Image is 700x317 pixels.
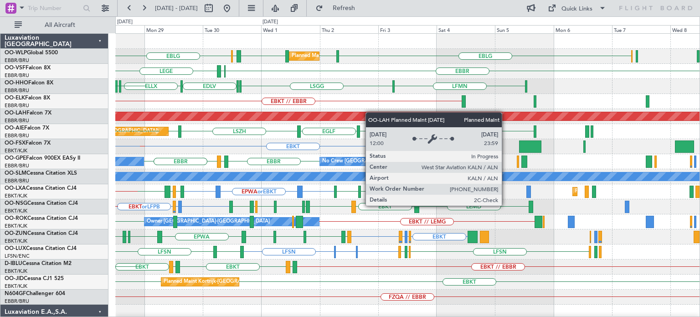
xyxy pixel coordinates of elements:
a: LFSN/ENC [5,253,30,260]
div: Thu 2 [320,25,378,33]
a: EBBR/BRU [5,57,29,64]
span: OO-FSX [5,140,26,146]
a: OO-ELKFalcon 8X [5,95,50,101]
span: Refresh [325,5,363,11]
span: OO-ROK [5,216,27,221]
span: [DATE] - [DATE] [155,4,198,12]
a: EBBR/BRU [5,87,29,94]
div: Tue 7 [612,25,670,33]
a: OO-NSGCessna Citation CJ4 [5,201,78,206]
a: OO-LXACessna Citation CJ4 [5,186,77,191]
a: N604GFChallenger 604 [5,291,65,296]
span: D-IBLU [5,261,22,266]
a: OO-ROKCessna Citation CJ4 [5,216,78,221]
span: OO-LAH [5,110,26,116]
span: OO-AIE [5,125,24,131]
a: EBKT/KJK [5,283,27,290]
span: OO-WLP [5,50,27,56]
div: [DATE] [117,18,133,26]
a: OO-WLPGlobal 5500 [5,50,58,56]
a: OO-SLMCessna Citation XLS [5,171,77,176]
a: EBKT/KJK [5,223,27,229]
a: OO-AIEFalcon 7X [5,125,49,131]
span: OO-HHO [5,80,28,86]
a: EBBR/BRU [5,298,29,305]
div: Planned Maint Milan (Linate) [292,49,357,63]
span: OO-ELK [5,95,25,101]
span: OO-JID [5,276,24,281]
span: OO-GPE [5,156,26,161]
div: Tue 30 [203,25,261,33]
a: D-IBLUCessna Citation M2 [5,261,72,266]
span: OO-LUX [5,246,26,251]
span: OO-ZUN [5,231,27,236]
a: OO-FSXFalcon 7X [5,140,51,146]
a: OO-LAHFalcon 7X [5,110,51,116]
a: EBBR/BRU [5,72,29,79]
a: EBKT/KJK [5,208,27,214]
div: Wed 1 [261,25,319,33]
span: OO-VSF [5,65,26,71]
div: Sat 4 [437,25,495,33]
a: OO-HHOFalcon 8X [5,80,53,86]
a: EBKT/KJK [5,268,27,275]
a: EBKT/KJK [5,147,27,154]
div: Fri 3 [378,25,437,33]
a: EBBR/BRU [5,162,29,169]
div: Mon 29 [144,25,203,33]
button: Refresh [311,1,366,16]
a: OO-ZUNCessna Citation CJ4 [5,231,78,236]
a: OO-GPEFalcon 900EX EASy II [5,156,80,161]
div: Sun 5 [495,25,553,33]
a: EBBR/BRU [5,117,29,124]
div: No Crew [GEOGRAPHIC_DATA] ([GEOGRAPHIC_DATA] National) [322,155,475,168]
a: EBBR/BRU [5,102,29,109]
a: EBKT/KJK [5,238,27,244]
button: All Aircraft [10,18,99,32]
button: Quick Links [543,1,611,16]
a: EBBR/BRU [5,177,29,184]
div: [DATE] [262,18,278,26]
a: EBBR/BRU [5,132,29,139]
div: Planned Maint Kortrijk-[GEOGRAPHIC_DATA] [575,185,681,198]
span: All Aircraft [24,22,96,28]
div: Quick Links [561,5,592,14]
a: OO-JIDCessna CJ1 525 [5,276,64,281]
div: Owner [GEOGRAPHIC_DATA]-[GEOGRAPHIC_DATA] [147,215,270,229]
span: OO-SLM [5,171,26,176]
a: OO-LUXCessna Citation CJ4 [5,246,77,251]
input: Trip Number [28,1,80,15]
span: OO-NSG [5,201,27,206]
a: OO-VSFFalcon 8X [5,65,51,71]
span: N604GF [5,291,26,296]
span: OO-LXA [5,186,26,191]
div: Mon 6 [554,25,612,33]
div: Planned Maint Kortrijk-[GEOGRAPHIC_DATA] [164,275,270,289]
a: EBKT/KJK [5,192,27,199]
